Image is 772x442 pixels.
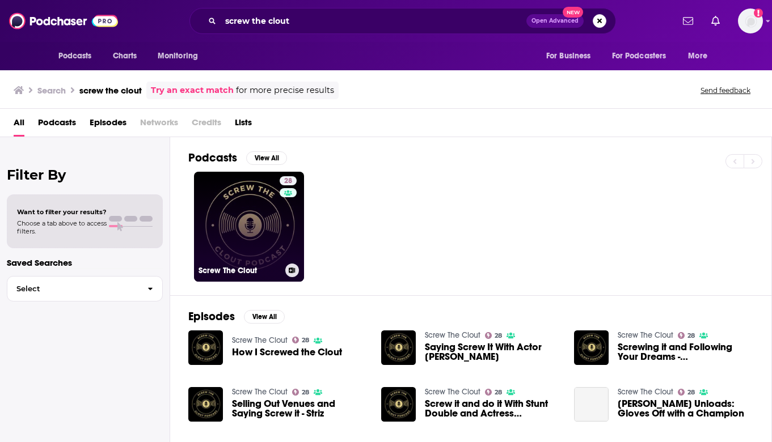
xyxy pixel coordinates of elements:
span: Networks [140,113,178,137]
img: Selling Out Venues and Saying Screw it - Striz [188,387,223,422]
h3: Screw The Clout [199,266,281,275]
span: 28 [284,176,292,187]
a: Screw The Clout [425,330,480,340]
span: More [688,48,707,64]
a: 28 [292,389,310,396]
button: Open AdvancedNew [526,14,584,28]
button: Show profile menu [738,8,763,33]
img: Screw it and do it With Stunt Double and Actress Erin O'Brien [381,387,416,422]
p: Saved Searches [7,257,163,268]
span: Open Advanced [531,18,579,24]
a: Screw The Clout [232,387,288,397]
a: 28 [678,332,695,339]
span: Want to filter your results? [17,208,107,216]
a: 28 [280,176,297,185]
a: 28Screw The Clout [194,172,304,282]
a: How I Screwed the Clout [232,347,342,357]
a: Selling Out Venues and Saying Screw it - Striz [232,399,368,418]
div: Search podcasts, credits, & more... [189,8,616,34]
span: Screw it and do it With Stunt Double and Actress [PERSON_NAME] [425,399,560,418]
a: 28 [292,337,310,343]
span: 28 [302,390,309,395]
a: EpisodesView All [188,309,285,324]
a: Screw it and do it With Stunt Double and Actress Erin O'Brien [425,399,560,418]
a: Try an exact match [151,84,234,97]
span: Select [7,285,138,292]
span: 28 [495,333,502,338]
a: Charts [106,45,144,67]
span: Choose a tab above to access filters. [17,219,107,235]
a: Screwing it and Following Your Dreams - Jake Jensen [618,342,753,362]
a: Show notifications dropdown [678,11,698,31]
span: Screwing it and Following Your Dreams - [PERSON_NAME] [618,342,753,362]
a: Saying Screw It With Actor Renoly Santiago [425,342,560,362]
a: 28 [678,389,695,396]
a: 28 [485,389,503,396]
a: Lou Esa Unloads: Gloves Off with a Champion [618,399,753,418]
button: View All [246,151,287,165]
span: [PERSON_NAME] Unloads: Gloves Off with a Champion [618,399,753,418]
h3: Search [37,85,66,96]
button: open menu [50,45,107,67]
a: PodcastsView All [188,151,287,165]
button: Select [7,276,163,301]
a: Screw The Clout [618,387,673,397]
span: 28 [302,338,309,343]
a: Lists [235,113,252,137]
button: View All [244,310,285,324]
a: Episodes [90,113,126,137]
img: How I Screwed the Clout [188,330,223,365]
h3: screw the clout [79,85,142,96]
span: Credits [192,113,221,137]
a: Show notifications dropdown [707,11,724,31]
a: 28 [485,332,503,339]
h2: Filter By [7,167,163,183]
button: open menu [605,45,683,67]
span: For Podcasters [612,48,666,64]
span: 28 [687,333,695,338]
a: All [14,113,24,137]
a: Screw The Clout [232,335,288,345]
img: Podchaser - Follow, Share and Rate Podcasts [9,10,118,32]
input: Search podcasts, credits, & more... [221,12,526,30]
span: 28 [495,390,502,395]
h2: Episodes [188,309,235,324]
span: for more precise results [236,84,334,97]
a: Podcasts [38,113,76,137]
span: Podcasts [58,48,92,64]
h2: Podcasts [188,151,237,165]
span: Monitoring [158,48,198,64]
button: open menu [538,45,605,67]
a: Screw The Clout [425,387,480,397]
svg: Add a profile image [754,8,763,18]
button: Send feedback [697,86,754,95]
button: open menu [150,45,213,67]
a: Screw The Clout [618,330,673,340]
button: open menu [680,45,722,67]
img: Screwing it and Following Your Dreams - Jake Jensen [574,330,609,365]
img: Saying Screw It With Actor Renoly Santiago [381,330,416,365]
span: Saying Screw It With Actor [PERSON_NAME] [425,342,560,362]
span: 28 [687,390,695,395]
span: New [563,7,583,18]
span: Charts [113,48,137,64]
span: Logged in as evankrask [738,8,763,33]
img: User Profile [738,8,763,33]
a: Lou Esa Unloads: Gloves Off with a Champion [574,387,609,422]
span: For Business [546,48,591,64]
